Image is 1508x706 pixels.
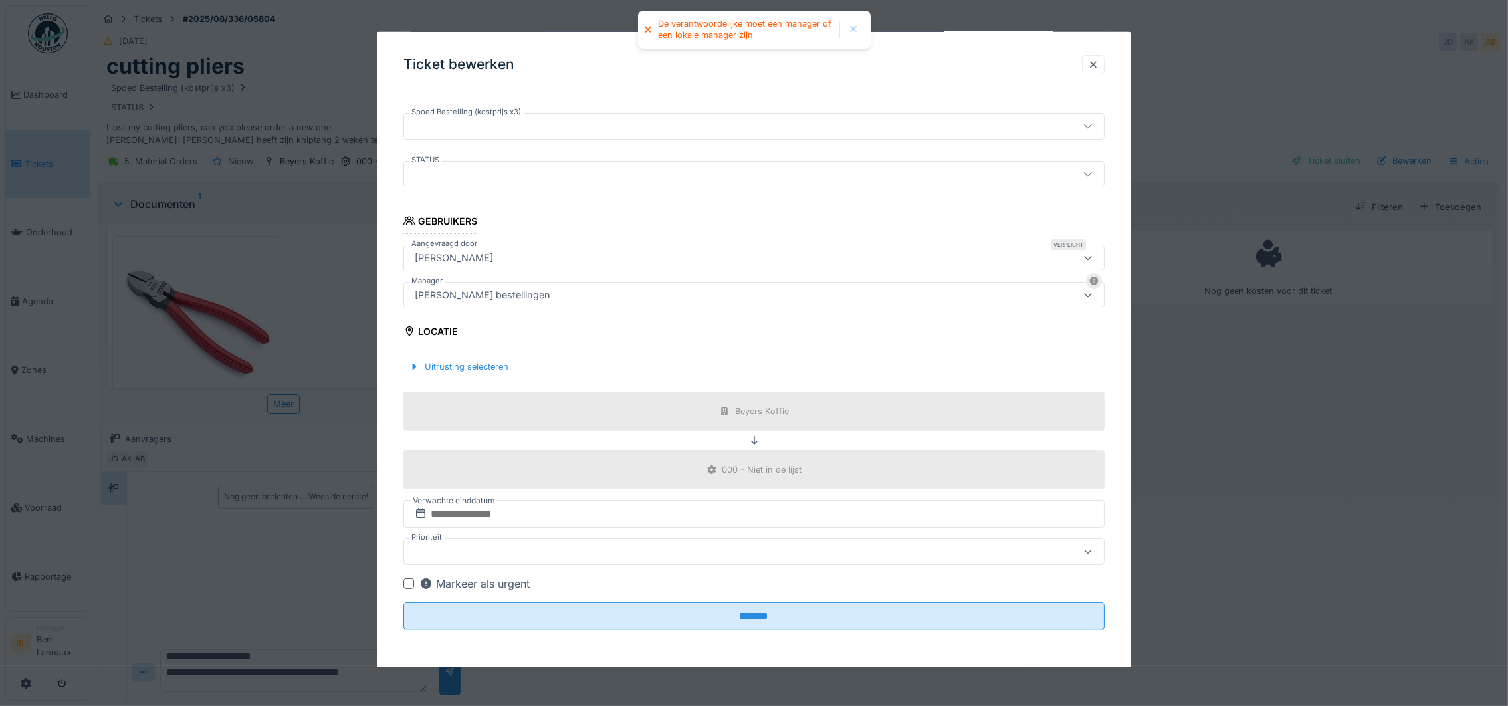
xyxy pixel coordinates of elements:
label: Prioriteit [409,532,445,543]
label: Manager [409,275,445,287]
h3: Ticket bewerken [403,57,514,73]
div: Verplicht [1051,239,1086,250]
div: Beyers Koffie [735,405,789,417]
label: STATUS [409,154,442,165]
label: Spoed Bestelling (kostprijs x3) [409,106,524,117]
div: Gebruikers [403,211,477,233]
div: 000 - Niet in de lijst [722,463,802,476]
div: Uitrusting selecteren [403,358,514,376]
div: De verantwoordelijke moet een manager of een lokale manager zijn [658,19,833,41]
div: [PERSON_NAME] bestellingen [409,288,556,302]
label: Verwachte einddatum [411,493,496,508]
label: Aangevraagd door [409,238,480,249]
div: Locatie [403,322,458,344]
div: [PERSON_NAME] [409,251,498,265]
div: Markeer als urgent [419,576,530,592]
